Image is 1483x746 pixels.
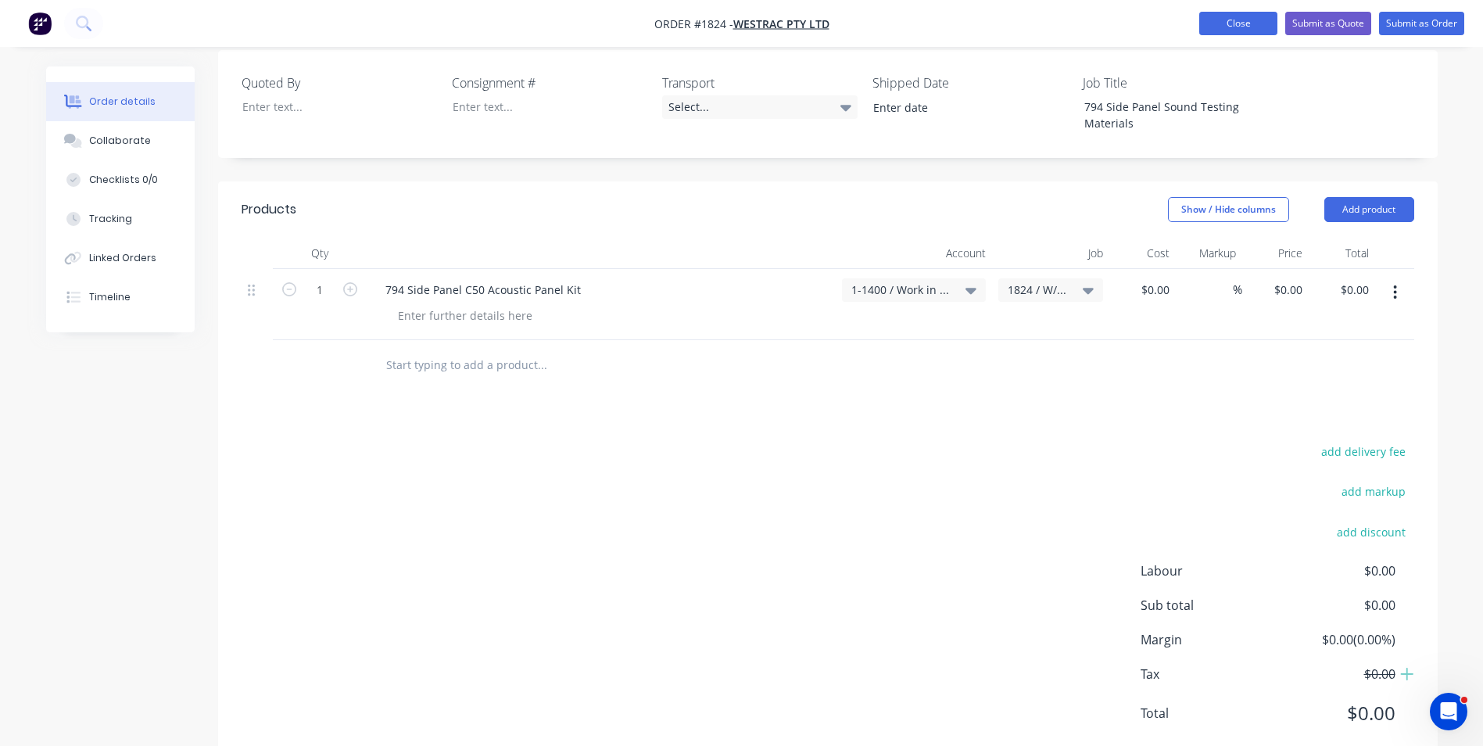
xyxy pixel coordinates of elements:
[1313,441,1414,462] button: add delivery fee
[1141,596,1280,615] span: Sub total
[91,156,242,170] div: joined the conversation
[1285,12,1371,35] button: Submit as Quote
[662,95,858,119] div: Select...
[1141,561,1280,580] span: Labour
[91,158,131,169] b: Maricar
[49,512,62,525] button: Gif picker
[862,96,1057,120] input: Enter date
[992,238,1109,269] div: Job
[1309,238,1375,269] div: Total
[1072,95,1267,134] div: 794 Side Panel Sound Testing Materials
[1279,596,1395,615] span: $0.00
[851,282,950,298] span: 1-1400 / Work in Progress
[268,506,293,531] button: Send a message…
[13,189,256,506] div: Morning [PERSON_NAME], we've pinpointed the reason behind the pricing differences when generating...
[1168,197,1289,222] button: Show / Hide columns
[836,238,992,269] div: Account
[24,512,37,525] button: Emoji picker
[1279,665,1395,683] span: $0.00
[662,74,858,92] label: Transport
[28,12,52,35] img: Factory
[89,290,131,304] div: Timeline
[46,121,195,160] button: Collaborate
[74,512,87,525] button: Upload attachment
[1324,197,1414,222] button: Add product
[89,251,156,265] div: Linked Orders
[273,238,367,269] div: Qty
[13,18,256,83] div: Morning [PERSON_NAME], thanks for letting us know, we'll get this investigated
[385,350,698,381] input: Start typing to add a product...
[89,173,158,187] div: Checklists 0/0
[1242,238,1309,269] div: Price
[452,74,647,92] label: Consignment #
[13,18,300,95] div: Cathy says…
[872,74,1068,92] label: Shipped Date
[1141,630,1280,649] span: Margin
[70,156,86,171] img: Profile image for Maricar
[46,239,195,278] button: Linked Orders
[13,153,300,189] div: Maricar says…
[89,134,151,148] div: Collaborate
[46,82,195,121] button: Order details
[1334,481,1414,502] button: add markup
[25,199,244,321] div: Morning [PERSON_NAME], we've pinpointed the reason behind the pricing differences when generating...
[1430,693,1467,730] iframe: Intercom live chat
[13,189,300,540] div: Maricar says…
[733,16,829,31] a: WesTrac Pty Ltd
[1141,665,1280,683] span: Tax
[654,16,733,31] span: Order #1824 -
[46,278,195,317] button: Timeline
[1379,12,1464,35] button: Submit as Order
[45,9,70,34] img: Profile image for Factory
[1233,281,1242,299] span: %
[1176,238,1242,269] div: Markup
[1279,699,1395,727] span: $0.00
[46,160,195,199] button: Checklists 0/0
[89,95,156,109] div: Order details
[1279,561,1395,580] span: $0.00
[245,6,274,36] button: Home
[13,479,299,506] textarea: Message…
[46,199,195,239] button: Tracking
[10,6,40,36] button: go back
[13,121,300,153] div: [DATE]
[373,278,593,301] div: 794 Side Panel C50 Acoustic Panel Kit
[13,108,300,109] div: New messages divider
[242,200,296,219] div: Products
[1083,74,1278,92] label: Job Title
[89,212,132,226] div: Tracking
[1141,704,1280,723] span: Total
[25,27,244,74] div: Morning [PERSON_NAME], thanks for letting us know, we'll get this investigated
[76,15,122,27] h1: Factory
[1109,238,1176,269] div: Cost
[274,6,303,34] div: Close
[1279,630,1395,649] span: $0.00 ( 0.00 %)
[1199,12,1277,35] button: Close
[242,74,437,92] label: Quoted By
[1329,521,1414,542] button: add discount
[1008,282,1067,298] span: 1824 / W/Trac-794 Side P. Sound test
